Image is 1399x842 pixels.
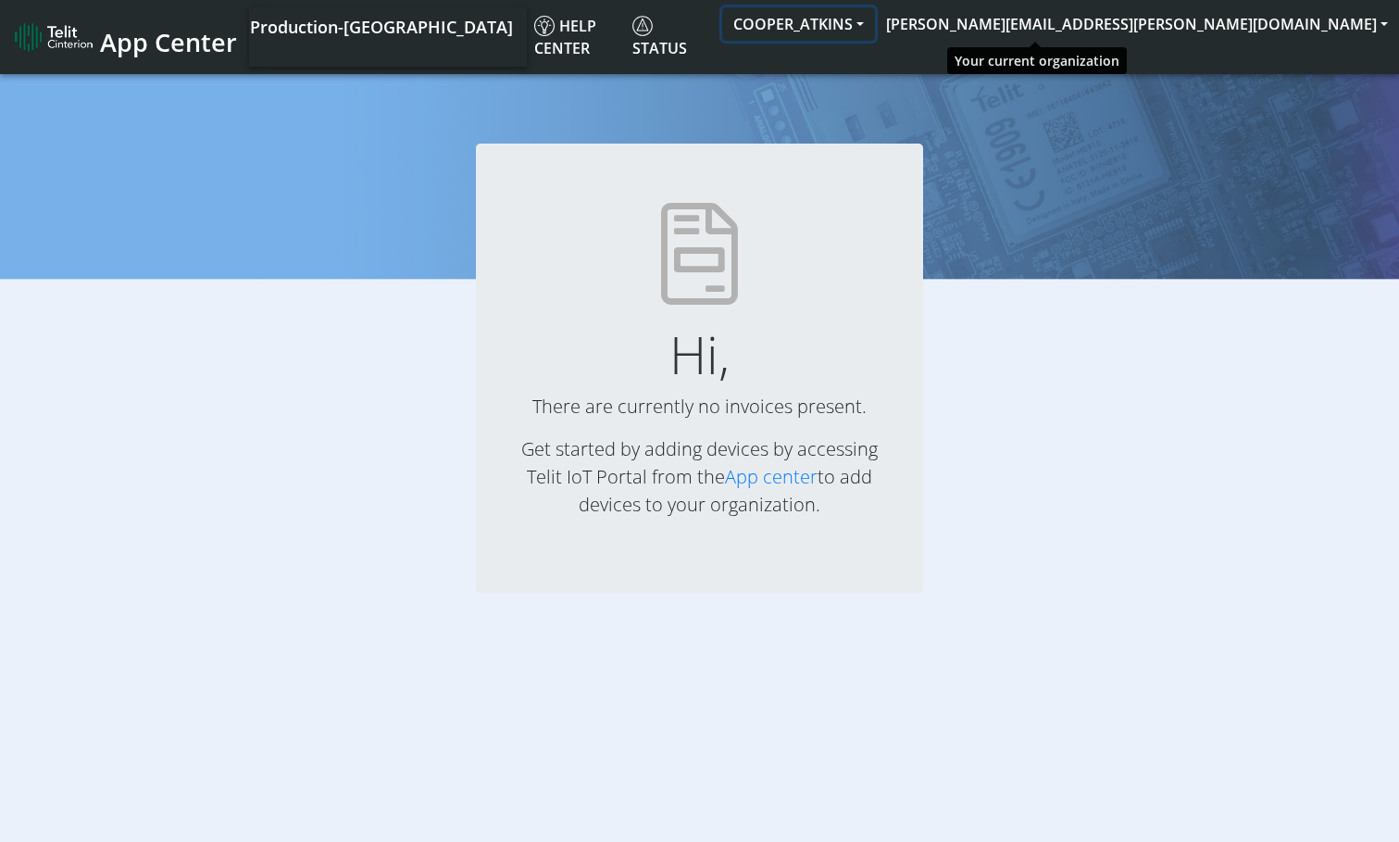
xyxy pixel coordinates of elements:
[249,7,512,44] a: Your current platform instance
[722,7,875,41] button: COOPER_ATKINS
[625,7,722,67] a: Status
[15,22,93,52] img: logo-telit-cinterion-gw-new.png
[632,16,687,58] span: Status
[534,16,596,58] span: Help center
[725,464,818,489] a: App center
[527,7,625,67] a: Help center
[875,7,1399,41] button: [PERSON_NAME][EMAIL_ADDRESS][PERSON_NAME][DOMAIN_NAME]
[506,393,894,421] p: There are currently no invoices present.
[632,16,653,36] img: status.svg
[506,323,894,385] h1: Hi,
[534,16,555,36] img: knowledge.svg
[947,47,1127,74] div: Your current organization
[15,18,234,57] a: App Center
[506,435,894,519] p: Get started by adding devices by accessing Telit IoT Portal from the to add devices to your organ...
[250,16,513,38] span: Production-[GEOGRAPHIC_DATA]
[100,25,237,59] span: App Center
